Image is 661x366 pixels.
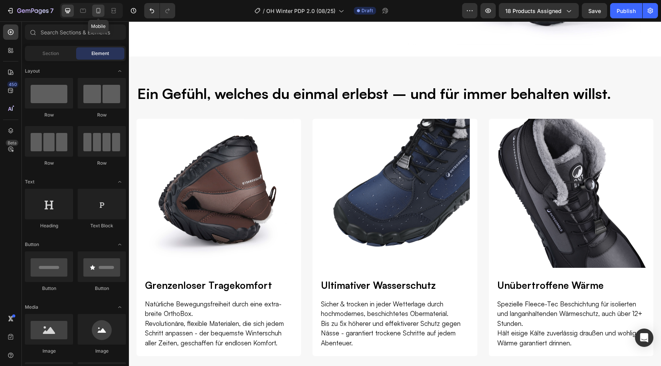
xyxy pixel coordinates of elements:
[368,307,516,326] p: Hält eisige Kälte zuverlässig draußen und wohlige Wärme garantiert drinnen.
[635,329,653,347] div: Open Intercom Messenger
[582,3,607,18] button: Save
[7,81,18,87] div: 450
[25,304,38,311] span: Media
[588,8,601,14] span: Save
[78,222,126,229] div: Text Block
[25,285,73,292] div: Button
[617,7,636,15] div: Publish
[263,7,265,15] span: /
[499,3,579,18] button: 18 products assigned
[191,257,340,271] h2: Ultimativer Wasserschutz
[192,297,340,327] p: Bis zu 5x höherer und effektiverer Schutz gegen Nässe - garantiert trockene Schritte auf jedem Ab...
[78,348,126,355] div: Image
[505,7,562,15] span: 18 products assigned
[361,7,373,14] span: Draft
[368,278,516,307] p: Spezielle Fleece-Tec Beschichtung für isolierten und langanhaltenden Wärmeschutz, auch über 12+ S...
[3,3,57,18] button: 7
[25,222,73,229] div: Heading
[114,65,126,77] span: Toggle open
[25,160,73,167] div: Row
[78,160,126,167] div: Row
[78,285,126,292] div: Button
[610,3,642,18] button: Publish
[6,140,18,146] div: Beta
[25,68,40,74] span: Layout
[78,112,126,118] div: Row
[91,50,109,57] span: Element
[25,112,73,118] div: Row
[25,178,34,185] span: Text
[266,7,335,15] span: OH Winter PDP 2.0 (08/25)
[25,24,126,40] input: Search Sections & Elements
[50,6,54,15] p: 7
[114,238,126,251] span: Toggle open
[25,348,73,355] div: Image
[129,21,661,366] iframe: Design area
[25,241,39,248] span: Button
[368,257,517,271] h2: Unübertroffene Wärme
[114,176,126,188] span: Toggle open
[144,3,175,18] div: Undo/Redo
[42,50,59,57] span: Section
[114,301,126,313] span: Toggle open
[368,97,517,246] img: gempages_510192950911698093-b367b18e-59f3-4dbe-a8bf-c94bd2d40bf8.jpg
[192,278,340,297] p: Sicher & trocken in jeder Wetterlage durch hochmodernes, beschichtetes Obermaterial.
[191,97,340,246] img: gempages_510192950911698093-d6a3a69d-6e73-4a9d-a3cd-909ffb9b458f.png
